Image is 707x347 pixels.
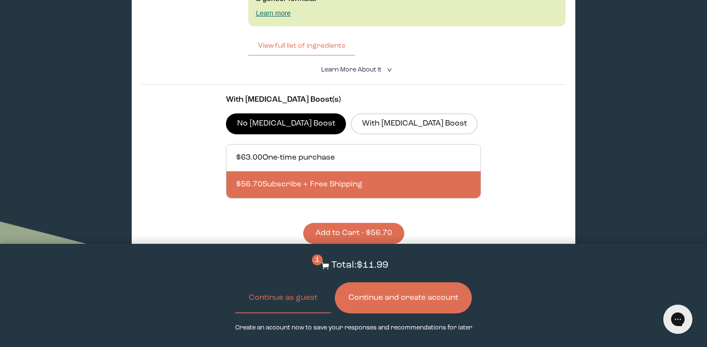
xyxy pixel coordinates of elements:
span: 1 [312,255,323,265]
label: With [MEDICAL_DATA] Boost [351,113,478,134]
button: Add to Cart - $56.70 [303,223,404,244]
button: View full list of ingredients [248,36,355,55]
p: With [MEDICAL_DATA] Boost(s) [226,94,481,106]
a: Learn more [256,9,291,17]
i: < [384,67,393,73]
iframe: Gorgias live chat messenger [658,301,697,337]
p: Total: $11.99 [331,258,388,273]
p: Create an account now to save your responses and recommendations for later [235,323,472,332]
button: Continue and create account [335,282,472,313]
label: No [MEDICAL_DATA] Boost [226,113,346,134]
summary: Learn More About it < [321,65,386,74]
span: Learn More About it [321,67,381,73]
button: Continue as guest [235,282,331,313]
